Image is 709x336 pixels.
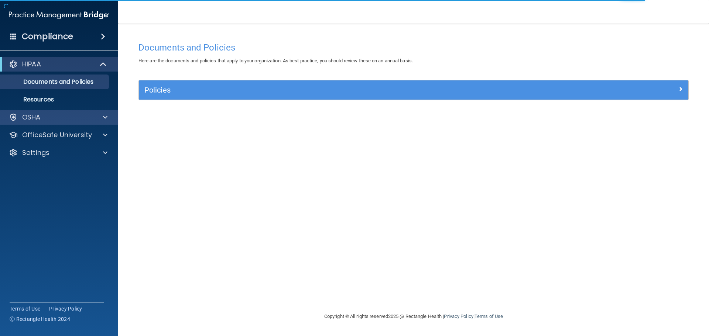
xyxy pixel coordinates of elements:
[144,86,545,94] h5: Policies
[9,148,107,157] a: Settings
[138,58,413,63] span: Here are the documents and policies that apply to your organization. As best practice, you should...
[475,314,503,319] a: Terms of Use
[22,31,73,42] h4: Compliance
[144,84,683,96] a: Policies
[22,113,41,122] p: OSHA
[22,148,49,157] p: Settings
[10,305,40,312] a: Terms of Use
[138,43,689,52] h4: Documents and Policies
[444,314,473,319] a: Privacy Policy
[9,131,107,139] a: OfficeSafe University
[5,78,106,86] p: Documents and Policies
[5,96,106,103] p: Resources
[9,113,107,122] a: OSHA
[22,60,41,69] p: HIPAA
[9,8,109,22] img: PMB logo
[22,131,92,139] p: OfficeSafe University
[581,284,700,313] iframe: Drift Widget Chat Controller
[9,60,107,69] a: HIPAA
[279,305,548,328] div: Copyright © All rights reserved 2025 @ Rectangle Health | |
[10,315,70,323] span: Ⓒ Rectangle Health 2024
[49,305,82,312] a: Privacy Policy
